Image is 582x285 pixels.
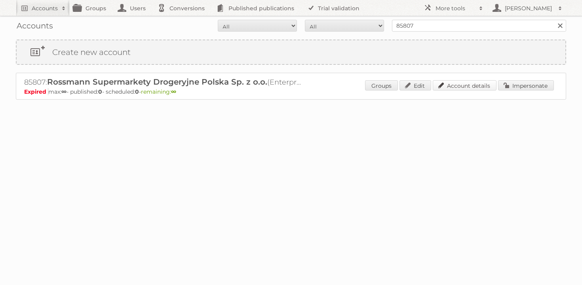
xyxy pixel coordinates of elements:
[24,77,301,87] h2: 85807: (Enterprise ∞) - TRIAL
[498,80,554,91] a: Impersonate
[399,80,431,91] a: Edit
[433,80,496,91] a: Account details
[98,88,102,95] strong: 0
[47,77,267,87] span: Rossmann Supermarkety Drogeryjne Polska Sp. z o.o.
[141,88,176,95] span: remaining:
[503,4,554,12] h2: [PERSON_NAME]
[61,88,67,95] strong: ∞
[365,80,398,91] a: Groups
[32,4,58,12] h2: Accounts
[171,88,176,95] strong: ∞
[436,4,475,12] h2: More tools
[17,40,565,64] a: Create new account
[135,88,139,95] strong: 0
[24,88,558,95] p: max: - published: - scheduled: -
[24,88,48,95] span: Expired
